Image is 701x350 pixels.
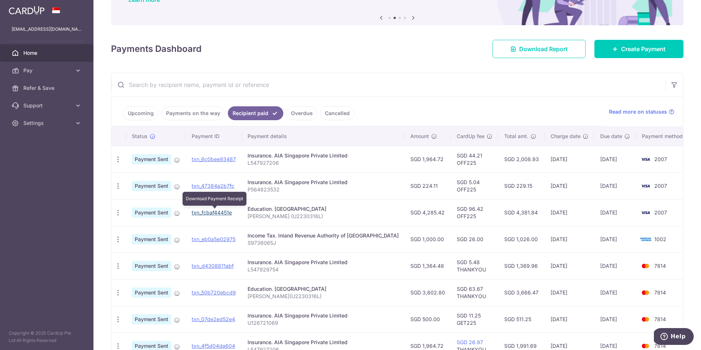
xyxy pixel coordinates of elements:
[594,146,636,172] td: [DATE]
[545,226,594,252] td: [DATE]
[161,106,225,120] a: Payments on the way
[132,133,148,140] span: Status
[23,49,72,57] span: Home
[23,84,72,92] span: Refer & Save
[545,172,594,199] td: [DATE]
[9,6,45,15] img: CardUp
[594,40,683,58] a: Create Payment
[621,45,666,53] span: Create Payment
[594,306,636,332] td: [DATE]
[12,26,82,33] p: [EMAIL_ADDRESS][DOMAIN_NAME]
[132,181,171,191] span: Payment Sent
[320,106,355,120] a: Cancelled
[192,316,235,322] a: txn_07de2ed52e4
[248,319,399,327] p: U126721069
[654,209,667,216] span: 2007
[609,108,667,115] span: Read more on statuses
[405,226,451,252] td: SGD 1,000.00
[498,199,545,226] td: SGD 4,381.84
[192,343,235,349] a: txn_4f5d04da604
[248,159,399,167] p: L547927206
[654,289,666,296] span: 7814
[504,133,528,140] span: Total amt.
[410,133,429,140] span: Amount
[405,199,451,226] td: SGD 4,285.42
[498,252,545,279] td: SGD 1,369.96
[451,226,498,252] td: SGD 26.00
[286,106,317,120] a: Overdue
[242,127,405,146] th: Payment details
[654,316,666,322] span: 7814
[23,102,72,109] span: Support
[594,279,636,306] td: [DATE]
[594,226,636,252] td: [DATE]
[498,306,545,332] td: SGD 511.25
[186,127,242,146] th: Payment ID
[545,252,594,279] td: [DATE]
[405,252,451,279] td: SGD 1,364.48
[451,146,498,172] td: SGD 44.21 OFF225
[654,183,667,189] span: 2007
[132,234,171,244] span: Payment Sent
[192,183,234,189] a: txn_47384a2b7fc
[111,73,666,96] input: Search by recipient name, payment id or reference
[132,154,171,164] span: Payment Sent
[111,42,202,56] h4: Payments Dashboard
[248,312,399,319] div: Insurance. AIA Singapore Private Limited
[248,205,399,213] div: Education. [GEOGRAPHIC_DATA]
[132,208,171,218] span: Payment Sent
[654,263,666,269] span: 7814
[132,314,171,324] span: Payment Sent
[248,213,399,220] p: [PERSON_NAME] (U2230316L)
[638,288,653,297] img: Bank Card
[23,67,72,74] span: Pay
[638,235,653,244] img: Bank Card
[248,259,399,266] div: Insurance. AIA Singapore Private Limited
[609,108,674,115] a: Read more on statuses
[654,236,666,242] span: 1002
[248,285,399,293] div: Education. [GEOGRAPHIC_DATA]
[638,182,653,190] img: Bank Card
[183,192,246,206] div: Download Payment Receipt
[192,289,236,296] a: txn_50b720ebcd9
[192,263,234,269] a: txn_d4308811abf
[457,339,483,345] a: SGD 26.97
[545,279,594,306] td: [DATE]
[405,172,451,199] td: SGD 224.11
[248,152,399,159] div: Insurance. AIA Singapore Private Limited
[132,288,171,298] span: Payment Sent
[248,179,399,186] div: Insurance. AIA Singapore Private Limited
[451,279,498,306] td: SGD 63.67 THANKYOU
[594,172,636,199] td: [DATE]
[498,226,545,252] td: SGD 1,026.00
[248,232,399,239] div: Income Tax. Inland Revenue Authority of [GEOGRAPHIC_DATA]
[248,266,399,273] p: L547929754
[248,239,399,247] p: S9736065J
[545,146,594,172] td: [DATE]
[498,279,545,306] td: SGD 3,666.47
[545,306,594,332] td: [DATE]
[248,293,399,300] p: [PERSON_NAME](U2230316L)
[654,328,694,346] iframe: Opens a widget where you can find more information
[405,306,451,332] td: SGD 500.00
[498,172,545,199] td: SGD 229.15
[451,172,498,199] td: SGD 5.04 OFF225
[228,106,283,120] a: Recipient paid
[23,119,72,127] span: Settings
[498,146,545,172] td: SGD 2,008.93
[248,339,399,346] div: Insurance. AIA Singapore Private Limited
[192,209,232,216] a: txn_fcbaf44451e
[192,156,236,162] a: txn_6c0bee93487
[638,208,653,217] img: Bank Card
[638,155,653,164] img: Bank Card
[192,236,235,242] a: txn_eb0a5e02975
[493,40,586,58] a: Download Report
[551,133,581,140] span: Charge date
[545,199,594,226] td: [DATE]
[600,133,622,140] span: Due date
[405,279,451,306] td: SGD 3,602.80
[405,146,451,172] td: SGD 1,964.72
[638,315,653,324] img: Bank Card
[638,262,653,270] img: Bank Card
